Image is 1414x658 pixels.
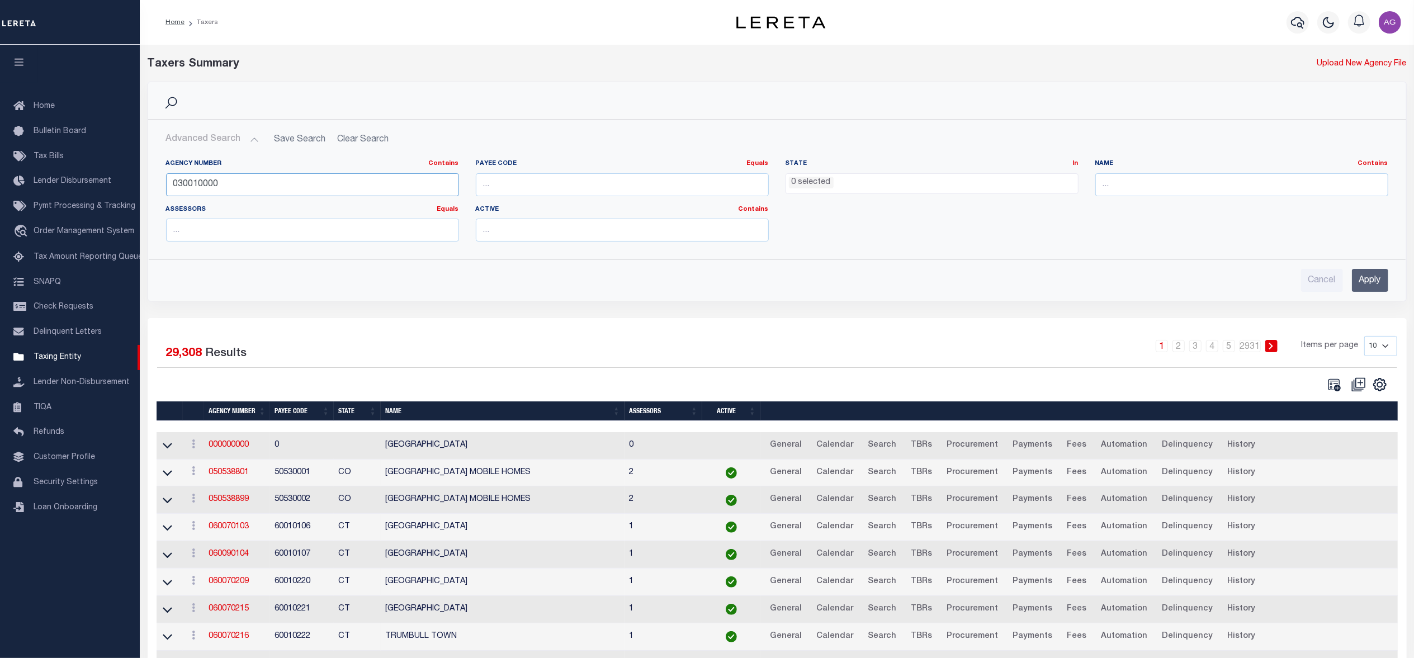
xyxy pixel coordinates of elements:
[1156,340,1168,352] a: 1
[1223,340,1235,352] a: 5
[906,518,937,536] a: TBRs
[1157,518,1218,536] a: Delinquency
[942,600,1003,618] a: Procurement
[1096,546,1152,564] a: Automation
[811,437,858,455] a: Calendar
[1172,340,1185,352] a: 2
[811,600,858,618] a: Calendar
[863,628,901,646] a: Search
[625,514,702,541] td: 1
[429,160,459,167] a: Contains
[1222,573,1260,591] a: History
[204,401,270,421] th: Agency Number: activate to sort column ascending
[942,437,1003,455] a: Procurement
[334,596,381,623] td: CT
[1008,600,1057,618] a: Payments
[166,129,259,150] button: Advanced Search
[1157,573,1218,591] a: Delinquency
[811,464,858,482] a: Calendar
[811,518,858,536] a: Calendar
[1222,546,1260,564] a: History
[906,546,937,564] a: TBRs
[13,225,31,239] i: travel_explore
[334,541,381,569] td: CT
[381,514,625,541] td: [GEOGRAPHIC_DATA]
[625,486,702,514] td: 2
[1379,11,1401,34] img: svg+xml;base64,PHN2ZyB4bWxucz0iaHR0cDovL3d3dy53My5vcmcvMjAwMC9zdmciIHBvaW50ZXItZXZlbnRzPSJub25lIi...
[811,628,858,646] a: Calendar
[863,573,901,591] a: Search
[863,546,901,564] a: Search
[334,401,381,421] th: State: activate to sort column ascending
[476,159,769,169] label: Payee Code
[1073,160,1079,167] a: In
[34,278,61,286] span: SNAPQ
[736,16,826,29] img: logo-dark.svg
[476,205,769,215] label: Active
[1062,437,1091,455] a: Fees
[270,486,334,514] td: 50530002
[476,173,769,196] input: ...
[34,453,95,461] span: Customer Profile
[942,546,1003,564] a: Procurement
[209,632,249,640] a: 060070216
[906,464,937,482] a: TBRs
[1189,340,1202,352] a: 3
[334,514,381,541] td: CT
[34,403,51,411] span: TIQA
[702,401,760,421] th: Active: activate to sort column ascending
[786,159,1079,169] label: State
[34,153,64,160] span: Tax Bills
[1062,491,1091,509] a: Fees
[1157,464,1218,482] a: Delinquency
[942,518,1003,536] a: Procurement
[1317,58,1407,70] a: Upload New Agency File
[863,491,901,509] a: Search
[863,437,901,455] a: Search
[1096,600,1152,618] a: Automation
[765,628,807,646] a: General
[1008,628,1057,646] a: Payments
[209,468,249,476] a: 050538801
[942,491,1003,509] a: Procurement
[34,479,98,486] span: Security Settings
[1222,600,1260,618] a: History
[1096,628,1152,646] a: Automation
[1095,173,1388,196] input: ...
[1095,159,1388,169] label: Name
[206,345,247,363] label: Results
[1008,437,1057,455] a: Payments
[1096,437,1152,455] a: Automation
[726,549,737,560] img: check-icon-green.svg
[765,491,807,509] a: General
[34,428,64,436] span: Refunds
[1222,491,1260,509] a: History
[334,569,381,596] td: CT
[270,569,334,596] td: 60010220
[1096,573,1152,591] a: Automation
[1222,464,1260,482] a: History
[209,577,249,585] a: 060070209
[381,401,625,421] th: Name: activate to sort column ascending
[1008,573,1057,591] a: Payments
[1302,340,1359,352] span: Items per page
[166,348,202,359] span: 29,308
[381,460,625,487] td: [GEOGRAPHIC_DATA] MOBILE HOMES
[906,491,937,509] a: TBRs
[1157,600,1218,618] a: Delinquency
[34,228,134,235] span: Order Management System
[34,253,143,261] span: Tax Amount Reporting Queue
[148,56,1088,73] div: Taxers Summary
[726,495,737,506] img: check-icon-green.svg
[1008,491,1057,509] a: Payments
[165,19,185,26] a: Home
[811,573,858,591] a: Calendar
[34,504,97,512] span: Loan Onboarding
[726,631,737,642] img: check-icon-green.svg
[34,202,135,210] span: Pymt Processing & Tracking
[166,173,459,196] input: ...
[1157,628,1218,646] a: Delinquency
[1358,160,1388,167] a: Contains
[34,177,111,185] span: Lender Disbursement
[789,177,834,189] li: 0 selected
